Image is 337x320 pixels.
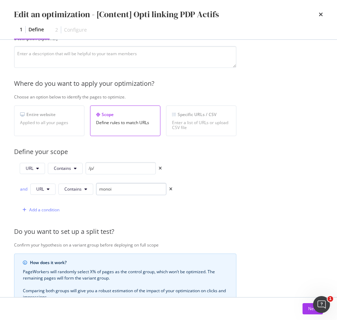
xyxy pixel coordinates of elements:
[172,120,230,130] div: Enter a list of URLs or upload CSV file
[26,165,33,171] span: URL
[30,184,56,195] button: URL
[30,260,228,266] div: How does it work?
[308,306,317,312] div: Next
[64,186,82,192] span: Contains
[20,186,27,192] div: and
[20,204,59,216] button: Add a condition
[20,120,78,125] div: Applied to all your pages
[48,163,83,174] button: Contains
[159,166,162,171] div: times
[328,296,333,302] span: 1
[58,184,93,195] button: Contains
[303,303,323,314] button: Next
[36,186,44,192] span: URL
[14,254,236,306] div: info banner
[28,26,44,33] div: Define
[14,8,219,20] div: Edit an optimization - [Content] Opti linking PDP Actifs
[319,8,323,20] div: times
[23,269,228,300] div: PageWorkers will randomly select X% of pages as the control group, which won’t be optimized. The ...
[20,163,45,174] button: URL
[96,111,154,117] div: Scope
[64,26,87,33] div: Configure
[55,26,58,33] div: 2
[96,120,154,125] div: Define rules to match URLs
[313,296,330,313] iframe: Intercom live chat
[172,111,230,117] div: Specific URLs / CSV
[54,165,71,171] span: Contains
[29,207,59,213] div: Add a condition
[20,26,23,33] div: 1
[169,187,172,191] div: times
[20,111,78,117] div: Entire website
